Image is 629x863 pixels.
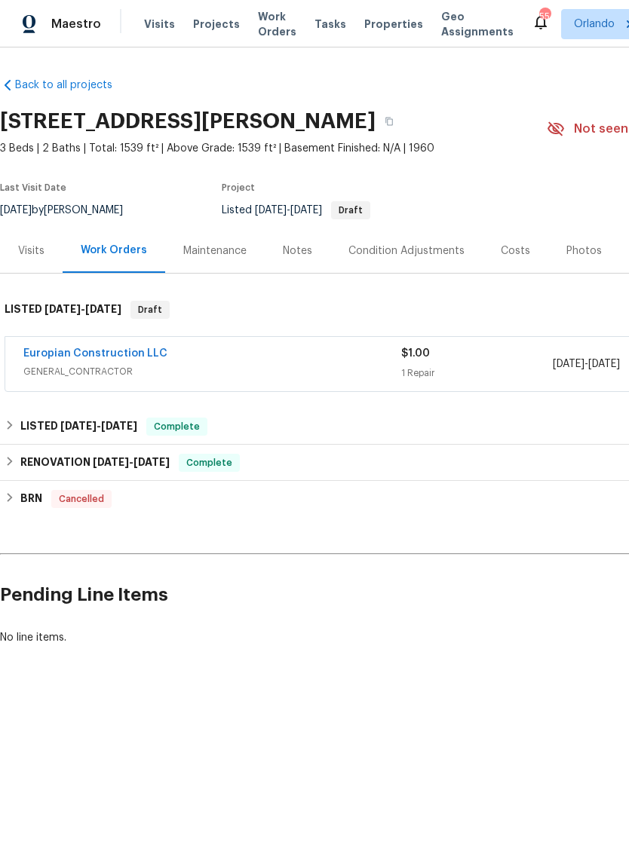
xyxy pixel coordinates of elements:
span: [DATE] [553,359,585,369]
span: [DATE] [290,205,322,216]
span: Project [222,183,255,192]
span: [DATE] [588,359,620,369]
span: Draft [333,206,369,215]
a: Europian Construction LLC [23,348,167,359]
div: 55 [539,9,550,24]
span: Visits [144,17,175,32]
span: - [60,421,137,431]
span: - [255,205,322,216]
span: [DATE] [44,304,81,314]
span: [DATE] [133,457,170,467]
span: Geo Assignments [441,9,514,39]
h6: RENOVATION [20,454,170,472]
div: Notes [283,243,312,259]
span: $1.00 [401,348,430,359]
span: Projects [193,17,240,32]
span: Maestro [51,17,101,32]
h6: LISTED [5,301,121,319]
span: [DATE] [93,457,129,467]
span: [DATE] [255,205,287,216]
button: Copy Address [376,108,403,135]
span: Listed [222,205,370,216]
span: [DATE] [60,421,97,431]
span: Tasks [314,19,346,29]
span: Cancelled [53,491,110,506]
span: [DATE] [85,304,121,314]
span: - [553,357,620,372]
span: Draft [132,302,168,317]
div: Visits [18,243,44,259]
div: Condition Adjustments [348,243,465,259]
span: Properties [364,17,423,32]
span: Work Orders [258,9,296,39]
span: [DATE] [101,421,137,431]
h6: LISTED [20,418,137,436]
div: Work Orders [81,243,147,258]
span: Complete [180,455,238,470]
h6: BRN [20,490,42,508]
span: Orlando [574,17,615,32]
div: Maintenance [183,243,247,259]
div: Costs [501,243,530,259]
div: 1 Repair [401,366,552,381]
span: - [93,457,170,467]
span: Complete [148,419,206,434]
span: - [44,304,121,314]
div: Photos [566,243,602,259]
span: GENERAL_CONTRACTOR [23,364,401,379]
